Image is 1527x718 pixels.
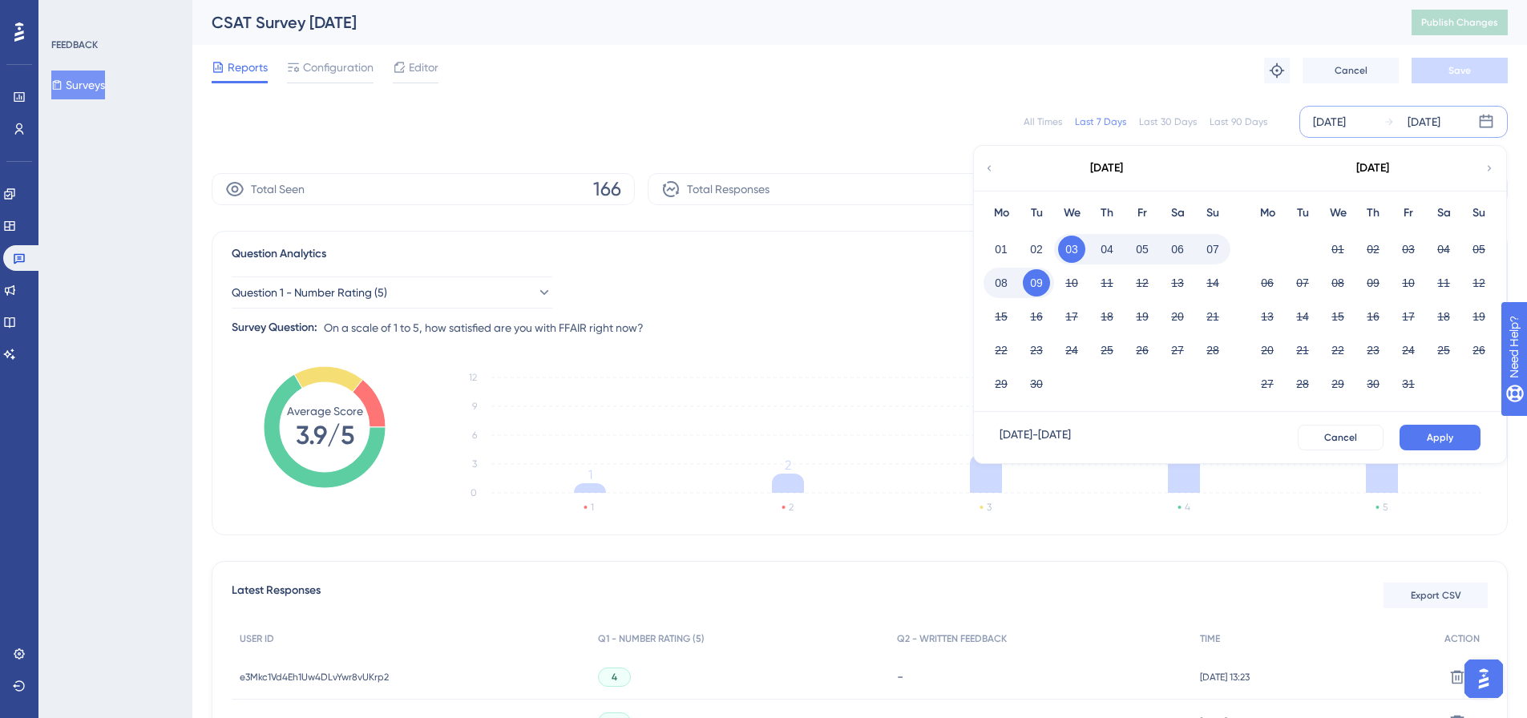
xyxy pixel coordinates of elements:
button: 09 [1023,269,1050,296]
tspan: 3.9/5 [296,420,354,450]
span: Apply [1427,431,1453,444]
div: Th [1355,204,1391,223]
div: [DATE] - [DATE] [1000,425,1071,450]
div: We [1320,204,1355,223]
div: [DATE] [1313,112,1346,131]
span: On a scale of 1 to 5, how satisfied are you with FFAIR right now? [324,318,644,337]
button: 02 [1359,236,1387,263]
button: 17 [1058,303,1085,330]
button: 26 [1129,337,1156,364]
tspan: 9 [472,401,477,412]
div: FEEDBACK [51,38,98,51]
div: We [1054,204,1089,223]
tspan: 6 [472,430,477,441]
button: Surveys [51,71,105,99]
button: 21 [1289,337,1316,364]
span: Export CSV [1411,589,1461,602]
button: 23 [1359,337,1387,364]
div: - [897,669,1184,684]
button: Cancel [1303,58,1399,83]
button: 28 [1289,370,1316,397]
div: [DATE] [1090,159,1123,178]
text: 2 [789,502,794,513]
button: Question 1 - Number Rating (5) [232,276,552,309]
text: 5 [1383,502,1388,513]
button: 30 [1023,370,1050,397]
button: 05 [1129,236,1156,263]
text: 1 [591,502,594,513]
div: Sa [1426,204,1461,223]
div: Fr [1391,204,1426,223]
span: Publish Changes [1421,16,1498,29]
text: 4 [1185,502,1190,513]
button: 04 [1430,236,1457,263]
span: USER ID [240,632,274,645]
span: Cancel [1324,431,1357,444]
span: Save [1448,64,1471,77]
button: 18 [1093,303,1121,330]
button: Apply [1400,425,1481,450]
button: 02 [1023,236,1050,263]
button: 19 [1129,303,1156,330]
div: Th [1089,204,1125,223]
button: 25 [1093,337,1121,364]
button: 05 [1465,236,1493,263]
button: 07 [1199,236,1226,263]
button: 07 [1289,269,1316,296]
span: [DATE] 13:23 [1200,671,1250,684]
button: 18 [1430,303,1457,330]
button: 24 [1395,337,1422,364]
span: Reports [228,58,268,77]
button: 30 [1359,370,1387,397]
span: Question 1 - Number Rating (5) [232,283,387,302]
span: Total Seen [251,179,305,199]
button: 29 [1324,370,1351,397]
button: Cancel [1298,425,1384,450]
button: 15 [1324,303,1351,330]
span: e3Mkc1Vd4Eh1Uw4DLvYwr8vUKrp2 [240,671,389,684]
button: 26 [1465,337,1493,364]
button: 25 [1430,337,1457,364]
div: Last 90 Days [1210,115,1267,128]
button: 01 [988,236,1015,263]
button: 27 [1164,337,1191,364]
tspan: Average Score [287,405,363,417]
button: 21 [1199,303,1226,330]
span: Configuration [303,58,374,77]
tspan: 0 [471,487,477,498]
span: TIME [1200,632,1220,645]
button: 03 [1395,236,1422,263]
span: Total Responses [687,179,770,199]
button: 16 [1023,303,1050,330]
button: 22 [988,337,1015,364]
button: 20 [1164,303,1191,330]
button: 31 [1395,370,1422,397]
div: Tu [1019,204,1054,223]
tspan: 1 [588,467,592,482]
button: 11 [1093,269,1121,296]
button: 06 [1254,269,1281,296]
div: Su [1461,204,1497,223]
button: 29 [988,370,1015,397]
div: CSAT Survey [DATE] [212,11,1371,34]
button: 10 [1395,269,1422,296]
span: Q1 - NUMBER RATING (5) [598,632,705,645]
button: 12 [1129,269,1156,296]
button: 16 [1359,303,1387,330]
span: Need Help? [38,4,100,23]
span: Editor [409,58,438,77]
button: 28 [1199,337,1226,364]
button: 14 [1289,303,1316,330]
button: 11 [1430,269,1457,296]
button: 27 [1254,370,1281,397]
tspan: 12 [469,372,477,383]
div: Mo [1250,204,1285,223]
iframe: UserGuiding AI Assistant Launcher [1460,655,1508,703]
button: 04 [1093,236,1121,263]
div: Last 30 Days [1139,115,1197,128]
button: 15 [988,303,1015,330]
button: 03 [1058,236,1085,263]
button: 08 [1324,269,1351,296]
